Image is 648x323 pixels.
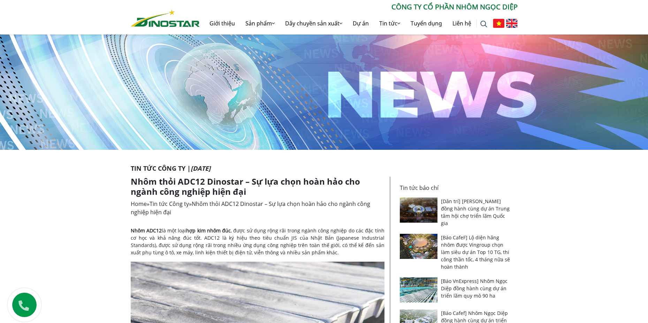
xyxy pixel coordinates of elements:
[131,200,147,208] a: Home
[400,234,438,259] img: [Báo CafeF] Lộ diện hãng nhôm được Vingroup chọn làm siêu dự án Top 10 TG, thi công thần tốc, 4 t...
[400,198,438,223] img: [Dân trí] Nhôm Ngọc Diệp đồng hành cùng dự án Trung tâm hội chợ triển lãm Quốc gia
[150,200,189,208] a: Tin tức Công ty
[131,227,384,256] span: là một loại , được sử dụng rộng rãi trong ngành công nghiệp do các đặc tính cơ học và khả năng đú...
[200,2,518,12] p: CÔNG TY CỔ PHẦN NHÔM NGỌC DIỆP
[493,19,504,28] img: Tiếng Việt
[186,227,231,234] strong: hợp kim nhôm đúc
[405,12,447,34] a: Tuyển dụng
[204,12,240,34] a: Giới thiệu
[131,200,370,216] span: Nhôm thỏi ADC12 Dinostar – Sự lựa chọn hoàn hảo cho ngành công nghiệp hiện đại
[400,184,513,192] p: Tin tức báo chí
[131,177,384,197] h1: Nhôm thỏi ADC12 Dinostar – Sự lựa chọn hoàn hảo cho ngành công nghiệp hiện đại
[441,198,510,226] a: [Dân trí] [PERSON_NAME] đồng hành cùng dự án Trung tâm hội chợ triển lãm Quốc gia
[447,12,477,34] a: Liên hệ
[441,278,508,299] a: [Báo VnExpress] Nhôm Ngọc Diệp đồng hành cùng dự án triển lãm quy mô 90 ha
[480,21,487,28] img: search
[441,234,510,270] a: [Báo CafeF] Lộ diện hãng nhôm được Vingroup chọn làm siêu dự án Top 10 TG, thi công thần tốc, 4 t...
[240,12,280,34] a: Sản phẩm
[131,164,518,173] p: Tin tức Công ty |
[374,12,405,34] a: Tin tức
[506,19,518,28] img: English
[131,200,370,216] span: » »
[131,227,162,234] strong: Nhôm ADC12
[400,277,438,302] img: [Báo VnExpress] Nhôm Ngọc Diệp đồng hành cùng dự án triển lãm quy mô 90 ha
[131,9,200,27] img: Nhôm Dinostar
[280,12,348,34] a: Dây chuyền sản xuất
[191,164,211,172] i: [DATE]
[348,12,374,34] a: Dự án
